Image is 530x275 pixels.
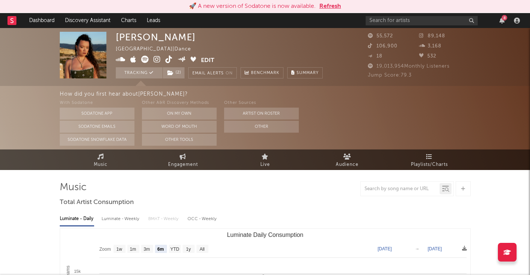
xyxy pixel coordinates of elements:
span: 19,013,954 Monthly Listeners [368,64,450,69]
span: ( 2 ) [162,67,185,78]
div: Luminate - Daily [60,213,94,225]
button: On My Own [142,108,217,120]
span: 89,148 [419,34,445,38]
button: Email AlertsOn [188,67,237,78]
button: 8 [499,18,505,24]
a: Benchmark [241,67,283,78]
div: 8 [502,15,507,21]
text: 15k [74,269,81,274]
a: Dashboard [24,13,60,28]
span: 106,900 [368,44,397,49]
span: 55,572 [368,34,393,38]
button: (2) [163,67,185,78]
div: With Sodatone [60,99,134,108]
span: Engagement [168,160,198,169]
span: Benchmark [251,69,279,78]
div: 🚀 A new version of Sodatone is now available. [189,2,316,11]
text: → [415,246,419,251]
div: Other Sources [224,99,299,108]
a: Leads [142,13,165,28]
a: Music [60,149,142,170]
text: 3m [143,247,150,252]
input: Search by song name or URL [361,186,440,192]
div: Luminate - Weekly [102,213,141,225]
a: Discovery Assistant [60,13,116,28]
span: 18 [368,54,382,59]
span: Audience [336,160,359,169]
text: 1y [186,247,191,252]
a: Charts [116,13,142,28]
button: Sodatone Emails [60,121,134,133]
span: Playlists/Charts [411,160,448,169]
span: 532 [419,54,436,59]
button: Refresh [319,2,341,11]
div: [PERSON_NAME] [116,32,196,43]
input: Search for artists [366,16,478,25]
text: 1w [116,247,122,252]
a: Audience [306,149,388,170]
button: Other Tools [142,134,217,146]
span: Jump Score: 79.3 [368,73,412,78]
span: 3,168 [419,44,441,49]
a: Playlists/Charts [388,149,471,170]
span: Total Artist Consumption [60,198,134,207]
button: Sodatone Snowflake Data [60,134,134,146]
button: Word Of Mouth [142,121,217,133]
div: [GEOGRAPHIC_DATA] | Dance [116,45,208,54]
div: Other A&R Discovery Methods [142,99,217,108]
button: Artist on Roster [224,108,299,120]
text: [DATE] [428,246,442,251]
text: Zoom [99,247,111,252]
div: OCC - Weekly [187,213,217,225]
button: Edit [201,56,214,65]
button: Other [224,121,299,133]
span: Live [260,160,270,169]
button: Summary [287,67,323,78]
text: [DATE] [378,246,392,251]
text: YTD [170,247,179,252]
text: 1m [130,247,136,252]
a: Live [224,149,306,170]
span: Summary [297,71,319,75]
button: Tracking [116,67,162,78]
text: All [199,247,204,252]
text: Luminate Daily Consumption [227,232,303,238]
a: Engagement [142,149,224,170]
em: On [226,71,233,75]
span: Music [94,160,108,169]
button: Sodatone App [60,108,134,120]
text: 6m [157,247,164,252]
